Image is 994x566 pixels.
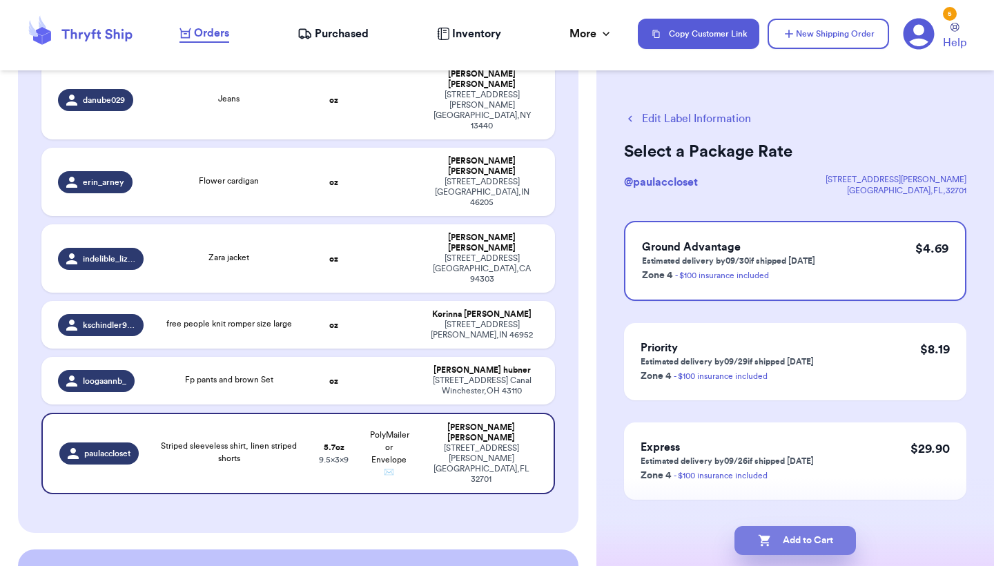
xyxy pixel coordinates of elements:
span: Inventory [452,26,501,42]
span: indelible_lizzy [83,253,135,264]
p: Estimated delivery by 09/26 if shipped [DATE] [641,456,814,467]
button: New Shipping Order [768,19,889,49]
div: [STREET_ADDRESS][PERSON_NAME] [826,174,966,185]
a: 5 [903,18,935,50]
span: PolyMailer or Envelope ✉️ [370,431,409,476]
span: loogaannb_ [83,375,126,387]
div: [PERSON_NAME] [PERSON_NAME] [425,156,538,177]
a: Orders [179,25,229,43]
div: [PERSON_NAME] [PERSON_NAME] [425,233,538,253]
span: Ground Advantage [642,242,741,253]
strong: 5.7 oz [324,443,344,451]
a: - $100 insurance included [675,271,769,280]
strong: oz [329,255,338,263]
p: $ 29.90 [910,439,950,458]
div: [STREET_ADDRESS] Canal Winchester , OH 43110 [425,375,538,396]
a: Inventory [437,26,501,42]
span: 9.5 x 3 x 9 [319,456,349,464]
span: Jeans [218,95,240,103]
p: Estimated delivery by 09/29 if shipped [DATE] [641,356,814,367]
span: Orders [194,25,229,41]
span: Express [641,442,680,453]
div: [GEOGRAPHIC_DATA] , FL , 32701 [826,185,966,196]
strong: oz [329,178,338,186]
h2: Select a Package Rate [624,141,966,163]
button: Add to Cart [734,526,856,555]
div: [STREET_ADDRESS][PERSON_NAME] [GEOGRAPHIC_DATA] , FL 32701 [425,443,537,485]
p: $ 4.69 [915,239,948,258]
button: Edit Label Information [624,110,751,127]
span: kschindler9810 [83,320,135,331]
div: 5 [943,7,957,21]
div: [STREET_ADDRESS] [GEOGRAPHIC_DATA] , IN 46205 [425,177,538,208]
div: [STREET_ADDRESS] [PERSON_NAME] , IN 46952 [425,320,538,340]
span: danube029 [83,95,125,106]
div: [STREET_ADDRESS][PERSON_NAME] [GEOGRAPHIC_DATA] , NY 13440 [425,90,538,131]
div: More [569,26,613,42]
span: Zone 4 [642,271,672,280]
span: @ paulaccloset [624,177,698,188]
p: Estimated delivery by 09/30 if shipped [DATE] [642,255,815,266]
span: Priority [641,342,678,353]
span: Purchased [315,26,369,42]
div: [PERSON_NAME] [PERSON_NAME] [425,69,538,90]
span: Zara jacket [208,253,249,262]
a: Help [943,23,966,51]
a: - $100 insurance included [674,372,768,380]
span: erin_arney [83,177,124,188]
span: Zone 4 [641,471,671,480]
div: [STREET_ADDRESS] [GEOGRAPHIC_DATA] , CA 94303 [425,253,538,284]
span: Zone 4 [641,371,671,381]
strong: oz [329,321,338,329]
strong: oz [329,96,338,104]
button: Copy Customer Link [638,19,759,49]
strong: oz [329,377,338,385]
a: Purchased [298,26,369,42]
div: [PERSON_NAME] hubner [425,365,538,375]
span: Help [943,35,966,51]
p: $ 8.19 [920,340,950,359]
span: free people knit romper size large [166,320,292,328]
span: Flower cardigan [199,177,259,185]
span: paulaccloset [84,448,130,459]
a: - $100 insurance included [674,471,768,480]
span: Fp pants and brown Set [185,375,273,384]
span: Striped sleeveless shirt, linen striped shorts [161,442,297,462]
div: [PERSON_NAME] [PERSON_NAME] [425,422,537,443]
div: Korinna [PERSON_NAME] [425,309,538,320]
